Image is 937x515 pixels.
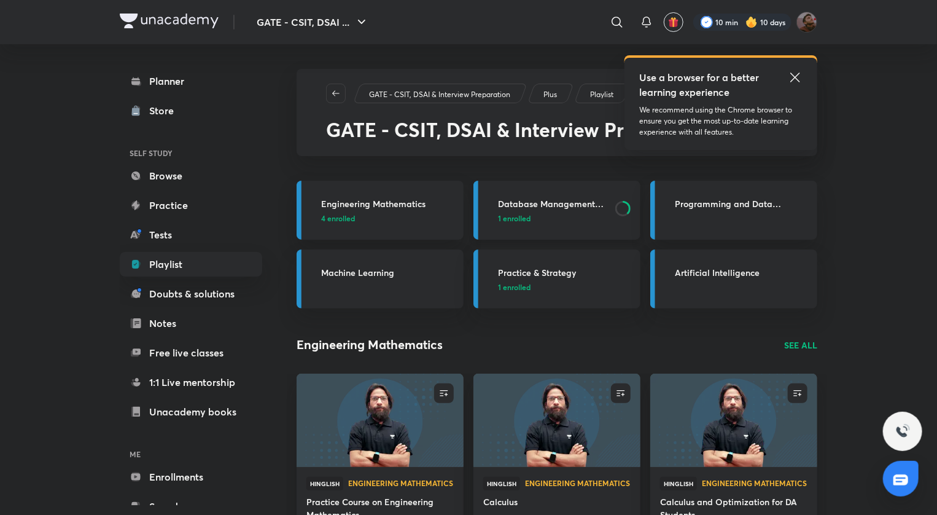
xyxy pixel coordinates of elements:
[120,14,219,28] img: Company Logo
[120,370,262,395] a: 1:1 Live mentorship
[348,479,454,487] span: Engineering Mathematics
[525,479,631,488] a: Engineering Mathematics
[796,12,817,33] img: Suryansh Singh
[321,213,355,224] span: 4 enrolled
[321,266,456,279] h3: Machine Learning
[525,479,631,487] span: Engineering Mathematics
[348,479,454,488] a: Engineering Mathematics
[120,281,262,306] a: Doubts & solutions
[120,340,262,365] a: Free live classes
[473,181,640,240] a: Database Management System and Data Warehousing1 enrolled
[498,281,531,293] span: 1 enrolled
[297,250,464,309] a: Machine Learning
[472,372,642,468] img: new-thumbnail
[498,266,633,279] h3: Practice & Strategy
[369,89,510,100] p: GATE - CSIT, DSAI & Interview Preparation
[297,336,443,354] h2: Engineering Mathematics
[675,266,810,279] h3: Artificial Intelligence
[120,222,262,247] a: Tests
[675,197,810,210] h3: Programming and Data Structure
[120,69,262,93] a: Planner
[650,181,817,240] a: Programming and Data Structure
[297,181,464,240] a: Engineering Mathematics4 enrolled
[543,89,557,100] p: Plus
[664,12,683,32] button: avatar
[321,197,456,210] h3: Engineering Mathematics
[120,98,262,123] a: Store
[650,250,817,309] a: Artificial Intelligence
[702,479,807,487] span: Engineering Mathematics
[367,89,513,100] a: GATE - CSIT, DSAI & Interview Preparation
[650,374,817,467] a: new-thumbnail
[120,14,219,31] a: Company Logo
[483,495,631,511] a: Calculus
[895,424,910,439] img: ttu
[473,250,640,309] a: Practice & Strategy1 enrolled
[701,16,713,28] img: check rounded
[473,374,640,467] a: new-thumbnail
[668,17,679,28] img: avatar
[483,477,520,490] span: Hinglish
[702,479,807,488] a: Engineering Mathematics
[120,143,262,163] h6: SELF STUDY
[249,10,376,34] button: GATE - CSIT, DSAI ...
[120,252,262,277] a: Playlist
[542,89,559,100] a: Plus
[120,311,262,336] a: Notes
[120,193,262,218] a: Practice
[498,213,531,224] span: 1 enrolled
[498,197,608,210] h3: Database Management System and Data Warehousing
[120,163,262,188] a: Browse
[639,104,803,138] p: We recommend using the Chrome browser to ensure you get the most up-to-date learning experience w...
[745,16,758,28] img: streak
[149,103,181,118] div: Store
[306,477,343,490] span: Hinglish
[660,477,697,490] span: Hinglish
[297,374,464,467] a: new-thumbnail
[295,372,465,468] img: new-thumbnail
[120,444,262,465] h6: ME
[590,89,613,100] p: Playlist
[639,70,761,100] h5: Use a browser for a better learning experience
[588,89,616,100] a: Playlist
[120,465,262,489] a: Enrollments
[648,372,818,468] img: new-thumbnail
[326,116,787,143] span: GATE - CSIT, DSAI & Interview Preparation DS & AI
[784,339,817,352] a: SEE ALL
[120,399,262,424] a: Unacademy books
